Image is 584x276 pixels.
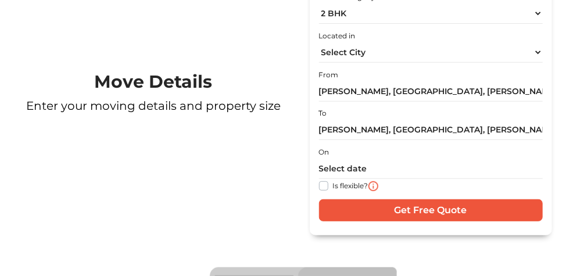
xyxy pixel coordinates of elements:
p: Enter your moving details and property size [23,97,283,114]
h1: Move Details [23,71,283,92]
label: To [319,108,327,119]
img: i [368,181,378,191]
input: Select date [319,159,543,179]
input: Locality [319,120,543,140]
label: On [319,147,329,157]
label: From [319,70,339,80]
label: Is flexible? [333,179,368,191]
input: Locality [319,81,543,102]
label: Located in [319,31,356,41]
input: Get Free Quote [319,199,543,221]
